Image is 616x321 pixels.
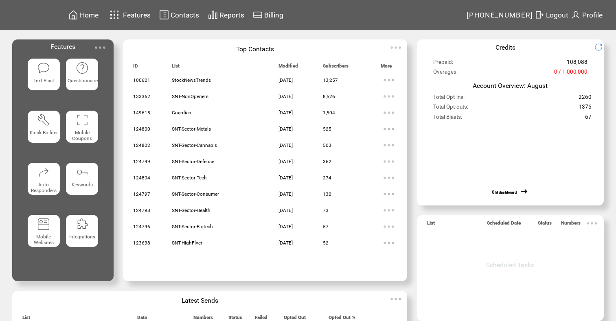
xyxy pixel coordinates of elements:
[28,215,60,260] a: Mobile Websites
[133,191,150,197] span: 124797
[323,94,335,99] span: 8,526
[433,94,465,104] span: Total Opt-ins:
[69,234,95,240] span: Integrations
[486,261,534,269] span: Scheduled Tasks
[554,69,588,79] span: 0 / 1,000,000
[323,142,331,148] span: 503
[533,9,570,21] a: Logout
[72,182,93,188] span: Keywords
[381,88,397,105] img: ellypsis.svg
[278,240,293,246] span: [DATE]
[236,45,274,53] span: Top Contacts
[172,142,217,148] span: SNT-Sector-Cannabis
[76,61,89,74] img: questionnaire.svg
[50,43,75,50] span: Features
[28,59,60,104] a: Text Blast
[433,59,453,69] span: Prepaid:
[66,215,98,260] a: Integrations
[252,9,285,21] a: Billing
[76,114,89,127] img: coupons.svg
[37,166,50,179] img: auto-responders.svg
[278,159,293,164] span: [DATE]
[323,77,338,83] span: 13,257
[171,11,199,19] span: Contacts
[584,215,600,231] img: ellypsis.svg
[487,220,521,229] span: Scheduled Date
[172,191,219,197] span: SNT-Sector-Consumer
[30,130,58,135] span: Kiosk Builder
[492,190,517,194] a: Old dashboard
[585,114,592,124] span: 67
[172,94,208,99] span: SNT-NonOpeners
[278,207,293,213] span: [DATE]
[66,59,98,104] a: Questionnaire
[546,11,568,19] span: Logout
[133,94,150,99] span: 133362
[208,10,218,20] img: chart.svg
[433,114,462,124] span: Total Blasts:
[133,159,150,164] span: 124799
[323,126,331,132] span: 525
[107,8,122,22] img: features.svg
[278,63,298,72] span: Modified
[28,111,60,156] a: Kiosk Builder
[172,224,213,229] span: SNT-Sector-Biotech
[72,130,92,141] span: Mobile Coupons
[76,166,89,179] img: keywords.svg
[570,9,604,21] a: Profile
[278,77,293,83] span: [DATE]
[582,11,603,19] span: Profile
[37,61,50,74] img: text-blast.svg
[172,159,214,164] span: SNT-Sector-Defense
[172,110,191,116] span: Guardian
[473,82,548,90] span: Account Overview: August
[264,11,283,19] span: Billing
[76,218,89,231] img: integrations.svg
[381,202,397,218] img: ellypsis.svg
[594,43,609,51] img: refresh.png
[323,207,329,213] span: 73
[133,142,150,148] span: 124802
[381,218,397,235] img: ellypsis.svg
[133,77,150,83] span: 100621
[172,207,210,213] span: SNT-Sector-Health
[66,163,98,208] a: Keywords
[68,78,98,83] span: Questionnaire
[33,78,54,83] span: Text Blast
[133,240,150,246] span: 123638
[579,104,592,114] span: 1376
[158,9,200,21] a: Contacts
[133,224,150,229] span: 124796
[278,142,293,148] span: [DATE]
[67,9,100,21] a: Home
[381,170,397,186] img: ellypsis.svg
[427,220,435,229] span: List
[278,110,293,116] span: [DATE]
[253,10,263,20] img: creidtcard.svg
[381,72,397,88] img: ellypsis.svg
[433,104,468,114] span: Total Opt-outs:
[31,182,57,193] span: Auto Responders
[381,153,397,170] img: ellypsis.svg
[323,175,331,181] span: 274
[388,291,404,307] img: ellypsis.svg
[219,11,244,19] span: Reports
[172,77,211,83] span: StockNewsTrends
[278,191,293,197] span: [DATE]
[37,114,50,127] img: tool%201.svg
[28,163,60,208] a: Auto Responders
[34,234,54,245] span: Mobile Websites
[80,11,99,19] span: Home
[133,110,150,116] span: 149615
[172,175,207,181] span: SNT-Sector-Tech
[123,11,151,19] span: Features
[323,63,349,72] span: Subscribers
[278,175,293,181] span: [DATE]
[172,240,202,246] span: SNT-HighFlyer
[323,191,331,197] span: 132
[133,63,138,72] span: ID
[579,94,592,104] span: 2260
[561,220,581,229] span: Numbers
[381,235,397,251] img: ellypsis.svg
[467,11,533,19] span: [PHONE_NUMBER]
